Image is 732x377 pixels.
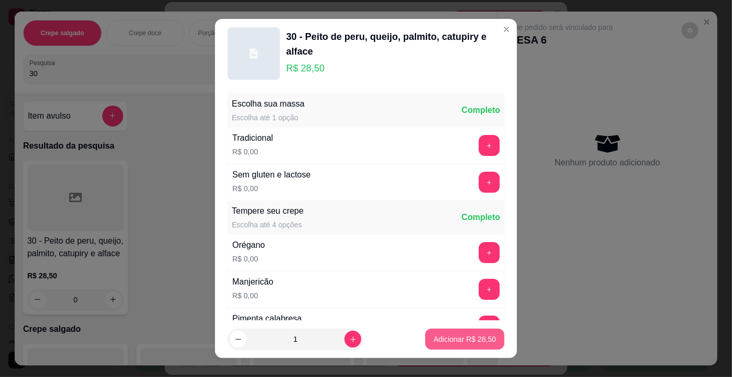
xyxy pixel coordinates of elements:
[232,98,305,110] div: Escolha sua massa
[232,276,273,288] div: Manjericão
[232,146,273,157] p: R$ 0,00
[232,169,310,181] div: Sem gluten e lactose
[232,132,273,144] div: Tradicional
[232,312,302,325] div: Pimenta calabresa
[479,242,500,263] button: add
[232,183,310,194] p: R$ 0,00
[232,205,304,217] div: Tempere seu crepe
[286,29,504,59] div: 30 - Peito de peru, queijo, palmito, catupiry e alface
[425,329,504,350] button: Adicionar R$ 28,50
[232,290,273,301] p: R$ 0,00
[498,21,515,38] button: Close
[479,172,500,193] button: add
[286,61,504,76] p: R$ 28,50
[345,331,361,348] button: increase-product-quantity
[232,112,305,123] div: Escolha até 1 opção
[230,331,246,348] button: decrease-product-quantity
[232,239,265,252] div: Orégano
[479,316,500,337] button: add
[461,211,500,224] div: Completo
[232,219,304,230] div: Escolha até 4 opções
[434,334,496,344] p: Adicionar R$ 28,50
[232,254,265,264] p: R$ 0,00
[461,104,500,117] div: Completo
[479,279,500,300] button: add
[479,135,500,156] button: add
